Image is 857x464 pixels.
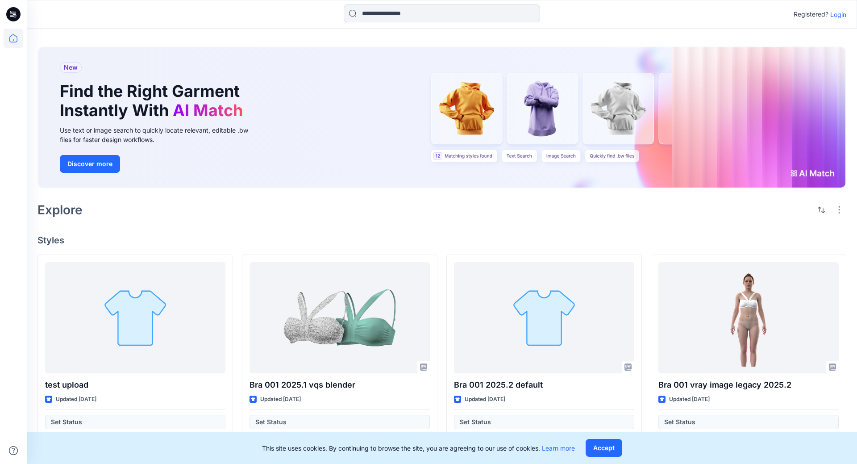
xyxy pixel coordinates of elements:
p: Updated [DATE] [56,395,96,404]
p: This site uses cookies. By continuing to browse the site, you are agreeing to our use of cookies. [262,443,575,453]
span: New [64,62,78,73]
h1: Find the Right Garment Instantly With [60,82,247,120]
p: Registered? [794,9,828,20]
a: Bra 001 2025.2 default [454,262,634,373]
p: Updated [DATE] [260,395,301,404]
a: Bra 001 vray image legacy 2025.2 [658,262,839,373]
h2: Explore [37,203,83,217]
button: Accept [586,439,622,457]
a: Learn more [542,444,575,452]
p: Bra 001 2025.2 default [454,379,634,391]
p: Updated [DATE] [465,395,505,404]
p: Updated [DATE] [669,395,710,404]
p: test upload [45,379,225,391]
a: test upload [45,262,225,373]
button: Discover more [60,155,120,173]
h4: Styles [37,235,846,246]
div: Use text or image search to quickly locate relevant, editable .bw files for faster design workflows. [60,125,261,144]
p: Login [830,10,846,19]
p: Bra 001 2025.1 vqs blender [250,379,430,391]
a: Bra 001 2025.1 vqs blender [250,262,430,373]
span: AI Match [173,100,243,120]
p: Bra 001 vray image legacy 2025.2 [658,379,839,391]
